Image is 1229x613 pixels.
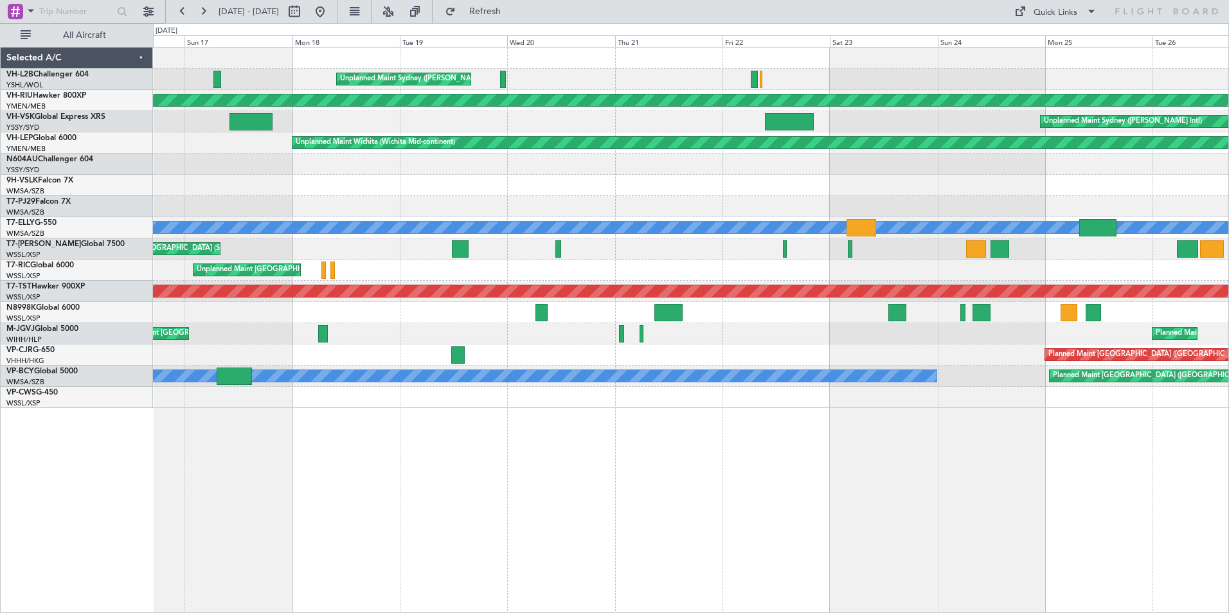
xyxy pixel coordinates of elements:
[6,292,40,302] a: WSSL/XSP
[6,155,38,163] span: N604AU
[6,346,55,354] a: VP-CJRG-650
[615,35,722,47] div: Thu 21
[6,250,40,260] a: WSSL/XSP
[340,69,498,89] div: Unplanned Maint Sydney ([PERSON_NAME] Intl)
[6,368,78,375] a: VP-BCYGlobal 5000
[6,335,42,344] a: WIHH/HLP
[6,283,31,290] span: T7-TST
[400,35,507,47] div: Tue 19
[6,92,33,100] span: VH-RIU
[33,31,136,40] span: All Aircraft
[6,389,36,396] span: VP-CWS
[6,198,71,206] a: T7-PJ29Falcon 7X
[184,35,292,47] div: Sun 17
[14,25,139,46] button: All Aircraft
[458,7,512,16] span: Refresh
[507,35,614,47] div: Wed 20
[6,325,78,333] a: M-JGVJGlobal 5000
[112,324,263,343] div: Planned Maint [GEOGRAPHIC_DATA] (Seletar)
[6,377,44,387] a: WMSA/SZB
[6,71,33,78] span: VH-L2B
[39,2,113,21] input: Trip Number
[197,260,357,280] div: Unplanned Maint [GEOGRAPHIC_DATA] (Seletar)
[292,35,400,47] div: Mon 18
[6,271,40,281] a: WSSL/XSP
[6,113,35,121] span: VH-VSK
[6,134,76,142] a: VH-LEPGlobal 6000
[6,113,105,121] a: VH-VSKGlobal Express XRS
[6,102,46,111] a: YMEN/MEB
[1045,35,1153,47] div: Mon 25
[219,6,279,17] span: [DATE] - [DATE]
[6,155,93,163] a: N604AUChallenger 604
[6,368,34,375] span: VP-BCY
[6,144,46,154] a: YMEN/MEB
[6,283,85,290] a: T7-TSTHawker 900XP
[6,240,125,248] a: T7-[PERSON_NAME]Global 7500
[1008,1,1103,22] button: Quick Links
[938,35,1045,47] div: Sun 24
[6,198,35,206] span: T7-PJ29
[6,389,58,396] a: VP-CWSG-450
[6,208,44,217] a: WMSA/SZB
[6,71,89,78] a: VH-L2BChallenger 604
[439,1,516,22] button: Refresh
[6,314,40,323] a: WSSL/XSP
[6,304,36,312] span: N8998K
[6,229,44,238] a: WMSA/SZB
[6,177,73,184] a: 9H-VSLKFalcon 7X
[6,123,39,132] a: YSSY/SYD
[830,35,937,47] div: Sat 23
[6,240,81,248] span: T7-[PERSON_NAME]
[6,177,38,184] span: 9H-VSLK
[6,262,30,269] span: T7-RIC
[6,304,80,312] a: N8998KGlobal 6000
[6,219,57,227] a: T7-ELLYG-550
[6,219,35,227] span: T7-ELLY
[6,325,35,333] span: M-JGVJ
[1034,6,1077,19] div: Quick Links
[156,26,177,37] div: [DATE]
[6,356,44,366] a: VHHH/HKG
[1044,112,1202,131] div: Unplanned Maint Sydney ([PERSON_NAME] Intl)
[6,80,43,90] a: YSHL/WOL
[296,133,455,152] div: Unplanned Maint Wichita (Wichita Mid-continent)
[6,262,74,269] a: T7-RICGlobal 6000
[6,134,33,142] span: VH-LEP
[6,398,40,408] a: WSSL/XSP
[6,346,33,354] span: VP-CJR
[6,165,39,175] a: YSSY/SYD
[6,92,86,100] a: VH-RIUHawker 800XP
[6,186,44,196] a: WMSA/SZB
[722,35,830,47] div: Fri 22
[89,239,240,258] div: Planned Maint [GEOGRAPHIC_DATA] (Seletar)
